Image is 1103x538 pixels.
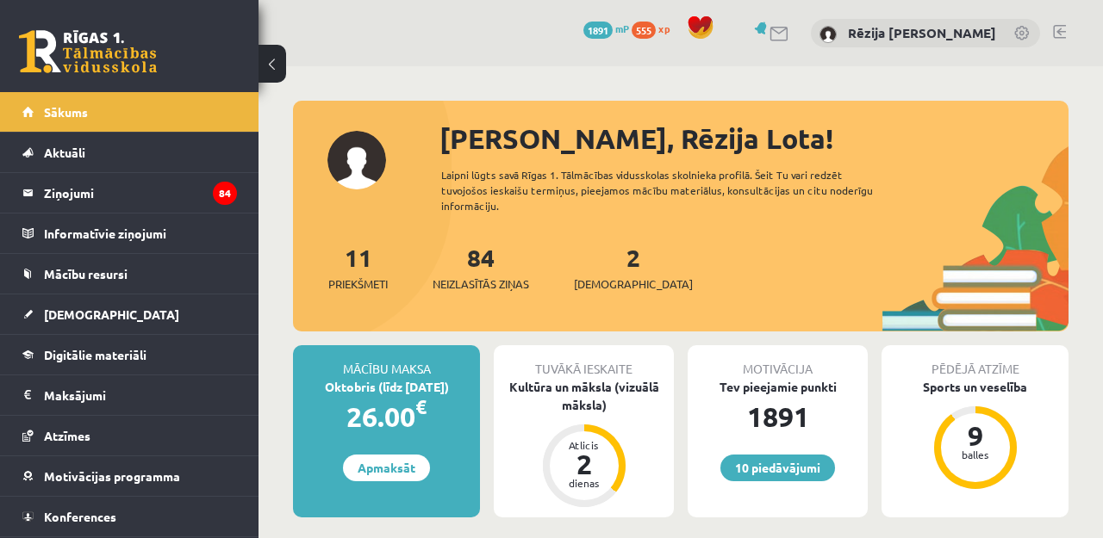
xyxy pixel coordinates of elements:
a: 555 xp [632,22,678,35]
span: Priekšmeti [328,275,388,293]
span: Motivācijas programma [44,468,180,484]
a: 11Priekšmeti [328,242,388,293]
a: 84Neizlasītās ziņas [433,242,529,293]
a: Digitālie materiāli [22,335,237,374]
div: [PERSON_NAME], Rēzija Lota! [439,118,1069,159]
div: Kultūra un māksla (vizuālā māksla) [494,378,674,414]
span: Mācību resursi [44,266,128,281]
a: Ziņojumi84 [22,173,237,213]
legend: Maksājumi [44,375,237,415]
div: Sports un veselība [882,378,1069,396]
span: mP [615,22,629,35]
a: Konferences [22,497,237,536]
a: Kultūra un māksla (vizuālā māksla) Atlicis 2 dienas [494,378,674,510]
span: Sākums [44,104,88,120]
a: Sports un veselība 9 balles [882,378,1069,492]
a: Mācību resursi [22,254,237,294]
div: Tuvākā ieskaite [494,345,674,378]
span: Konferences [44,509,116,524]
span: 1891 [583,22,613,39]
div: Tev pieejamie punkti [688,378,868,396]
span: xp [658,22,670,35]
a: Informatīvie ziņojumi [22,213,237,253]
a: 1891 mP [583,22,629,35]
a: Motivācijas programma [22,456,237,496]
span: [DEMOGRAPHIC_DATA] [44,306,179,322]
div: Pēdējā atzīme [882,345,1069,378]
div: 1891 [688,396,868,437]
div: 2 [558,450,610,478]
span: € [415,394,427,419]
span: Neizlasītās ziņas [433,275,529,293]
a: Aktuāli [22,133,237,172]
a: [DEMOGRAPHIC_DATA] [22,294,237,334]
a: Rēzija [PERSON_NAME] [848,24,996,41]
div: dienas [558,478,610,488]
a: 2[DEMOGRAPHIC_DATA] [574,242,693,293]
span: 555 [632,22,656,39]
div: Atlicis [558,440,610,450]
legend: Ziņojumi [44,173,237,213]
span: Atzīmes [44,428,90,443]
a: Sākums [22,92,237,132]
div: Oktobris (līdz [DATE]) [293,378,480,396]
span: Aktuāli [44,145,85,160]
div: 9 [950,422,1001,449]
span: [DEMOGRAPHIC_DATA] [574,275,693,293]
a: Atzīmes [22,416,237,455]
legend: Informatīvie ziņojumi [44,213,237,253]
div: Motivācija [688,345,868,378]
span: Digitālie materiāli [44,347,146,362]
a: Rīgas 1. Tālmācības vidusskola [19,30,157,73]
i: 84 [213,182,237,205]
img: Rēzija Lota Jansone [819,26,837,43]
div: Laipni lūgts savā Rīgas 1. Tālmācības vidusskolas skolnieka profilā. Šeit Tu vari redzēt tuvojošo... [441,167,907,213]
div: 26.00 [293,396,480,437]
a: 10 piedāvājumi [720,455,835,481]
div: balles [950,449,1001,460]
div: Mācību maksa [293,345,480,378]
a: Apmaksāt [343,455,430,481]
a: Maksājumi [22,375,237,415]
